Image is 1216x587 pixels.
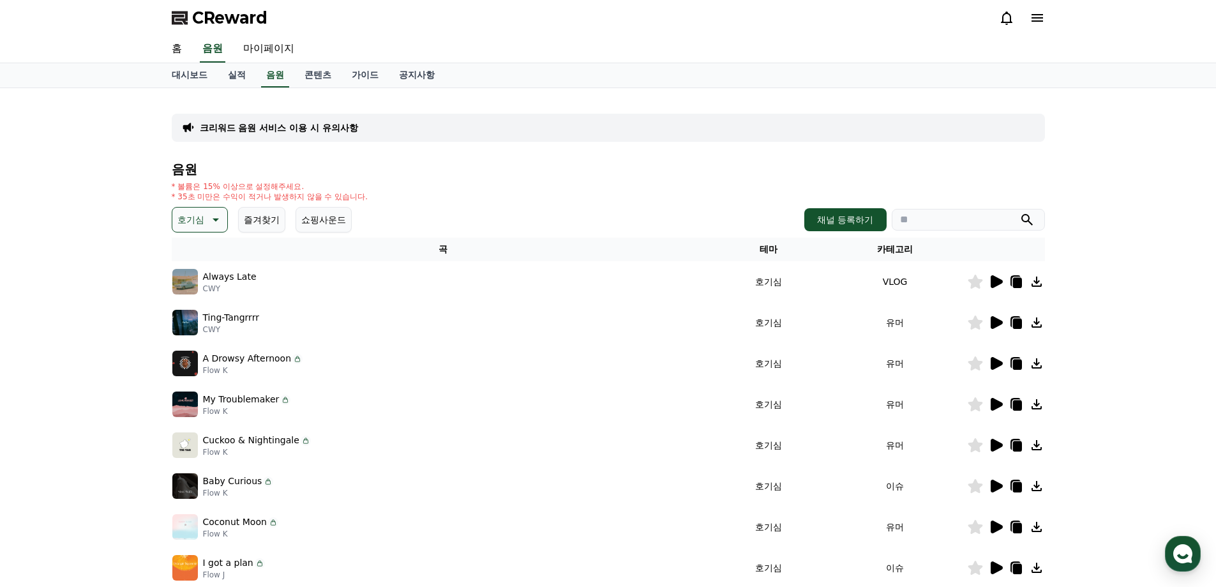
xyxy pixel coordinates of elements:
[172,192,368,202] p: * 35초 미만은 수익이 적거나 발생하지 않을 수 있습니다.
[203,406,291,416] p: Flow K
[177,211,204,229] p: 호기심
[261,63,289,88] a: 음원
[389,63,445,88] a: 공지사항
[172,269,198,294] img: music
[823,343,967,384] td: 유머
[714,238,823,261] th: 테마
[172,8,267,28] a: CReward
[203,393,280,406] p: My Troublemaker
[342,63,389,88] a: 가이드
[203,515,267,529] p: Coconut Moon
[823,261,967,302] td: VLOG
[203,488,274,498] p: Flow K
[804,208,886,231] button: 채널 등록하기
[823,384,967,425] td: 유머
[172,514,198,540] img: music
[233,36,304,63] a: 마이페이지
[161,63,218,88] a: 대시보드
[203,556,253,570] p: I got a plan
[172,473,198,499] img: music
[203,311,259,324] p: Ting-Tangrrrr
[203,447,311,457] p: Flow K
[200,36,225,63] a: 음원
[172,432,198,458] img: music
[714,466,823,507] td: 호기심
[823,466,967,507] td: 이슈
[203,352,292,365] p: A Drowsy Afternoon
[714,384,823,425] td: 호기심
[714,425,823,466] td: 호기심
[714,261,823,302] td: 호기심
[296,207,352,233] button: 쇼핑사운드
[238,207,285,233] button: 즐겨찾기
[823,507,967,547] td: 유머
[294,63,342,88] a: 콘텐츠
[172,555,198,581] img: music
[172,207,228,233] button: 호기심
[714,507,823,547] td: 호기심
[172,238,714,261] th: 곡
[172,351,198,376] img: music
[200,121,358,134] a: 크리워드 음원 서비스 이용 시 유의사항
[203,570,265,580] p: Flow J
[218,63,256,88] a: 실적
[203,365,303,376] p: Flow K
[714,343,823,384] td: 호기심
[172,162,1045,176] h4: 음원
[172,392,198,417] img: music
[203,324,259,335] p: CWY
[203,529,278,539] p: Flow K
[203,270,257,284] p: Always Late
[203,434,299,447] p: Cuckoo & Nightingale
[203,475,262,488] p: Baby Curious
[823,302,967,343] td: 유머
[203,284,257,294] p: CWY
[823,238,967,261] th: 카테고리
[172,181,368,192] p: * 볼륨은 15% 이상으로 설정해주세요.
[161,36,192,63] a: 홈
[172,310,198,335] img: music
[714,302,823,343] td: 호기심
[823,425,967,466] td: 유머
[192,8,267,28] span: CReward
